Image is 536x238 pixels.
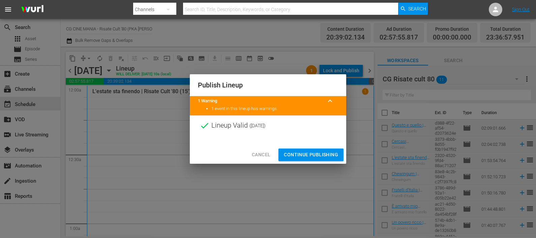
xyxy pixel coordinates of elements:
span: Cancel [252,151,270,159]
span: keyboard_arrow_up [326,97,334,105]
a: Sign Out [512,7,530,12]
title: 1 Warning [198,98,322,104]
span: menu [4,5,12,14]
button: Cancel [246,149,276,161]
span: Continue Publishing [284,151,338,159]
img: ans4CAIJ8jUAAAAAAAAAAAAAAAAAAAAAAAAgQb4GAAAAAAAAAAAAAAAAAAAAAAAAJMjXAAAAAAAAAAAAAAAAAAAAAAAAgAT5G... [16,2,49,18]
button: keyboard_arrow_up [322,93,338,109]
div: Lineup Valid [190,115,346,136]
span: ( [DATE] ) [249,121,266,131]
li: 1 event in this lineup has warnings. [211,106,338,112]
h2: Publish Lineup [198,80,338,90]
span: Search [408,3,426,15]
button: Continue Publishing [278,149,344,161]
